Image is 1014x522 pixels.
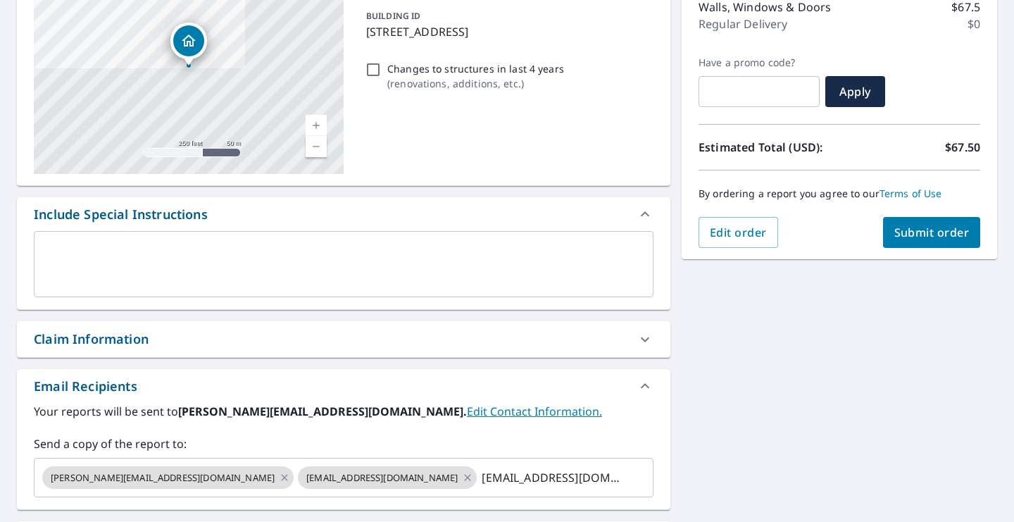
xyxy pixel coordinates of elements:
[710,225,767,240] span: Edit order
[883,217,981,248] button: Submit order
[825,76,885,107] button: Apply
[34,435,653,452] label: Send a copy of the report to:
[366,23,648,40] p: [STREET_ADDRESS]
[170,23,207,66] div: Dropped pin, building 1, Residential property, 9461 Clocktower Ln Columbia, MD 21046
[366,10,420,22] p: BUILDING ID
[699,15,787,32] p: Regular Delivery
[699,139,839,156] p: Estimated Total (USD):
[894,225,970,240] span: Submit order
[298,466,477,489] div: [EMAIL_ADDRESS][DOMAIN_NAME]
[387,76,564,91] p: ( renovations, additions, etc. )
[298,471,466,485] span: [EMAIL_ADDRESS][DOMAIN_NAME]
[837,84,874,99] span: Apply
[880,187,942,200] a: Terms of Use
[34,330,149,349] div: Claim Information
[178,404,467,419] b: [PERSON_NAME][EMAIL_ADDRESS][DOMAIN_NAME].
[945,139,980,156] p: $67.50
[34,403,653,420] label: Your reports will be sent to
[17,197,670,231] div: Include Special Instructions
[699,187,980,200] p: By ordering a report you agree to our
[42,466,294,489] div: [PERSON_NAME][EMAIL_ADDRESS][DOMAIN_NAME]
[34,377,137,396] div: Email Recipients
[42,471,283,485] span: [PERSON_NAME][EMAIL_ADDRESS][DOMAIN_NAME]
[17,321,670,357] div: Claim Information
[699,217,778,248] button: Edit order
[306,136,327,157] a: Current Level 17, Zoom Out
[699,56,820,69] label: Have a promo code?
[34,205,208,224] div: Include Special Instructions
[17,369,670,403] div: Email Recipients
[968,15,980,32] p: $0
[387,61,564,76] p: Changes to structures in last 4 years
[306,115,327,136] a: Current Level 17, Zoom In
[467,404,602,419] a: EditContactInfo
